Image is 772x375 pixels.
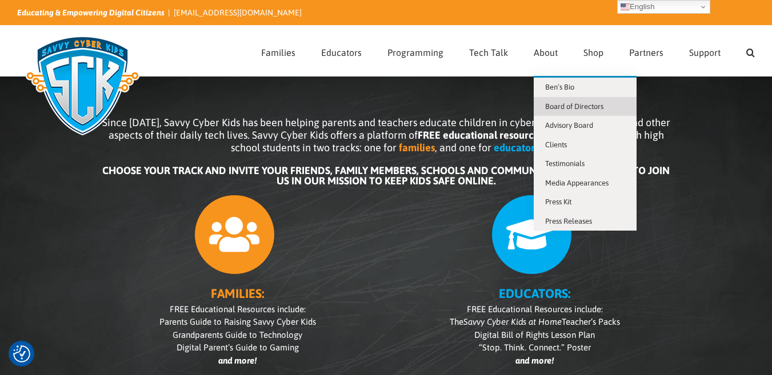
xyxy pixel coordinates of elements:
[689,26,721,76] a: Support
[534,116,637,135] a: Advisory Board
[474,330,595,340] span: Digital Bill of Rights Lesson Plan
[177,342,299,352] span: Digital Parent’s Guide to Gaming
[387,26,443,76] a: Programming
[583,48,603,57] span: Shop
[534,26,558,76] a: About
[321,26,362,76] a: Educators
[174,8,302,17] a: [EMAIL_ADDRESS][DOMAIN_NAME]
[629,26,663,76] a: Partners
[621,2,630,11] img: en
[469,26,508,76] a: Tech Talk
[261,26,295,76] a: Families
[13,345,30,362] img: Revisit consent button
[499,286,570,301] b: EDUCATORS:
[17,29,148,143] img: Savvy Cyber Kids Logo
[17,8,165,17] i: Educating & Empowering Digital Citizens
[534,78,637,97] a: Ben’s Bio
[534,212,637,231] a: Press Releases
[545,140,567,149] span: Clients
[545,102,603,111] span: Board of Directors
[746,26,755,76] a: Search
[435,142,491,154] span: , and one for
[211,286,264,301] b: FAMILIES:
[173,330,302,340] span: Grandparents Guide to Technology
[387,48,443,57] span: Programming
[463,317,562,326] i: Savvy Cyber Kids at Home
[469,48,508,57] span: Tech Talk
[102,116,670,154] span: Since [DATE], Savvy Cyber Kids has been helping parents and teachers educate children in cyber sa...
[534,154,637,174] a: Testimonials
[545,217,592,225] span: Press Releases
[399,142,435,154] b: families
[545,121,593,130] span: Advisory Board
[418,129,543,141] b: FREE educational resources
[467,304,603,314] span: FREE Educational Resources include:
[534,97,637,116] a: Board of Directors
[450,317,620,326] span: The Teacher’s Packs
[321,48,362,57] span: Educators
[534,174,637,193] a: Media Appearances
[545,179,609,187] span: Media Appearances
[534,135,637,155] a: Clients
[545,159,585,168] span: Testimonials
[534,192,637,212] a: Press Kit
[534,48,558,57] span: About
[102,164,670,187] b: CHOOSE YOUR TRACK AND INVITE YOUR FRIENDS, FAMILY MEMBERS, SCHOOLS AND COMMUNITY ORGANIZATIONS TO...
[479,342,591,352] span: “Stop. Think. Connect.” Poster
[170,304,306,314] span: FREE Educational Resources include:
[261,26,755,76] nav: Main Menu
[261,48,295,57] span: Families
[159,317,316,326] span: Parents Guide to Raising Savvy Cyber Kids
[515,356,554,365] i: and more!
[218,356,257,365] i: and more!
[13,345,30,362] button: Consent Preferences
[583,26,603,76] a: Shop
[494,142,539,154] b: educators
[545,83,574,91] span: Ben’s Bio
[545,197,571,206] span: Press Kit
[689,48,721,57] span: Support
[629,48,663,57] span: Partners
